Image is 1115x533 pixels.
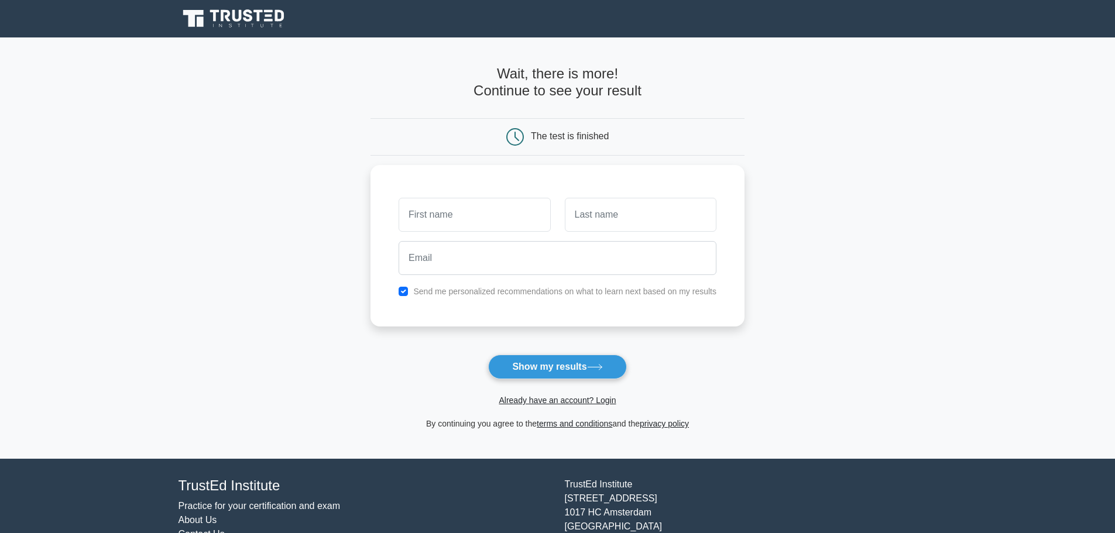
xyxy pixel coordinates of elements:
a: terms and conditions [537,419,612,428]
div: The test is finished [531,131,609,141]
a: privacy policy [640,419,689,428]
input: Email [399,241,716,275]
h4: Wait, there is more! Continue to see your result [370,66,745,99]
a: Already have an account? Login [499,396,616,405]
a: About Us [179,515,217,525]
input: First name [399,198,550,232]
button: Show my results [488,355,626,379]
h4: TrustEd Institute [179,477,551,494]
input: Last name [565,198,716,232]
a: Practice for your certification and exam [179,501,341,511]
div: By continuing you agree to the and the [363,417,752,431]
label: Send me personalized recommendations on what to learn next based on my results [413,287,716,296]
